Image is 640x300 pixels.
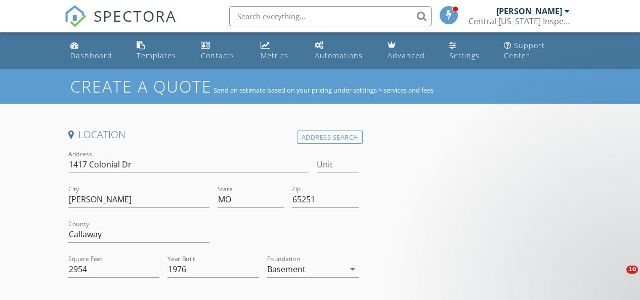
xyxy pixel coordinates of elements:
div: Address Search [297,131,363,144]
iframe: Intercom live chat [606,266,630,290]
a: Support Center [500,36,574,65]
div: Metrics [261,51,288,60]
span: SPECTORA [94,5,177,26]
div: [PERSON_NAME] [496,6,562,16]
a: Metrics [257,36,303,65]
div: Automations [315,51,363,60]
a: Automations (Basic) [311,36,375,65]
div: Contacts [201,51,234,60]
h1: Create a Quote [70,75,212,97]
a: Dashboard [66,36,125,65]
div: Support Center [504,40,545,60]
div: Advanced [388,51,425,60]
input: Search everything... [229,6,432,26]
a: SPECTORA [64,14,177,35]
i: arrow_drop_down [347,263,359,275]
div: Settings [449,51,480,60]
span: 10 [626,266,638,274]
a: Advanced [383,36,437,65]
a: Settings [445,36,492,65]
a: Templates [133,36,189,65]
div: Dashboard [70,51,112,60]
div: Templates [137,51,176,60]
div: Basement [267,265,306,274]
a: Contacts [197,36,248,65]
h4: Location [68,128,359,141]
div: Central Missouri Inspection Services L.L.C. [468,16,570,26]
img: The Best Home Inspection Software - Spectora [64,5,87,27]
span: Send an estimate based on your pricing under settings > services and fees [214,85,434,95]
